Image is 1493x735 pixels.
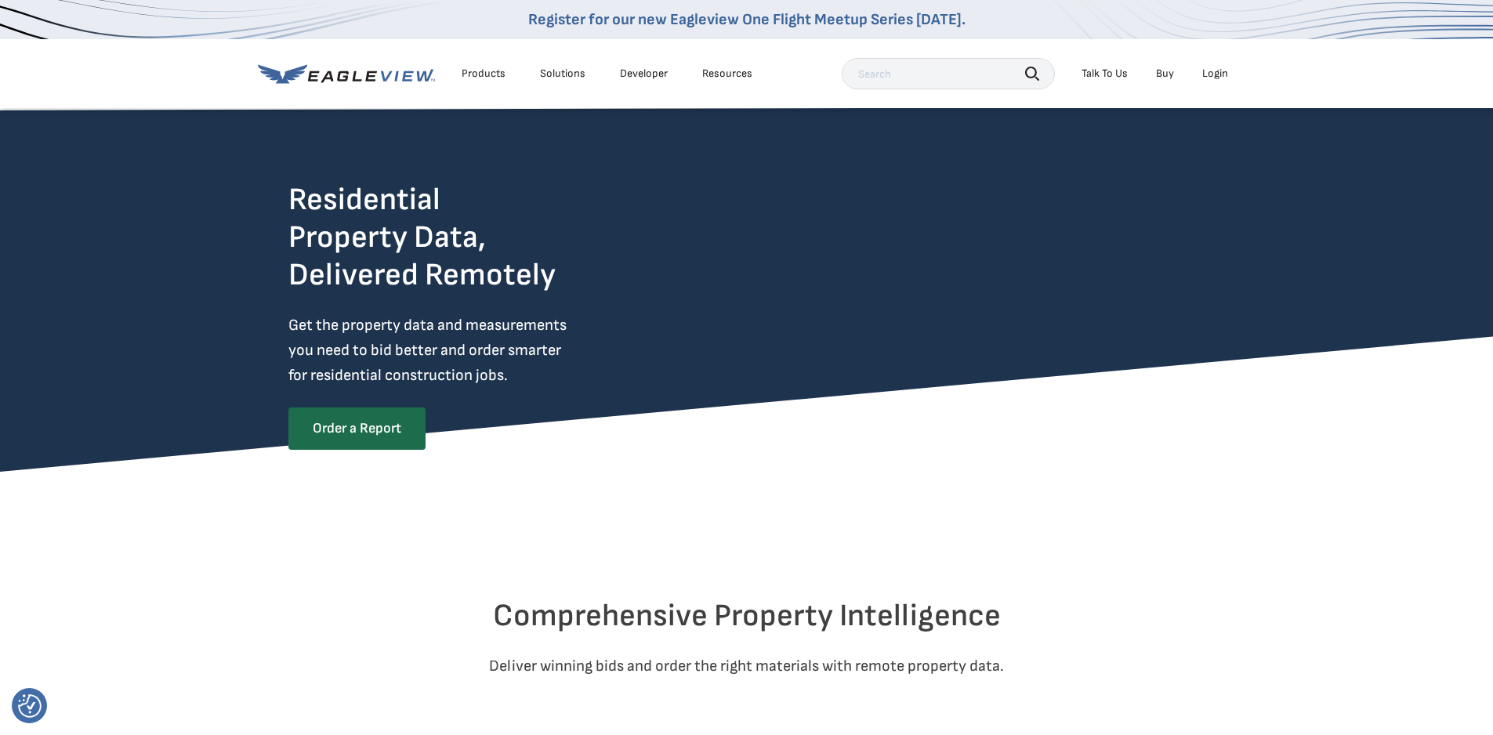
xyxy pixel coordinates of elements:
a: Buy [1156,67,1174,81]
h2: Comprehensive Property Intelligence [288,597,1205,635]
div: Resources [702,67,752,81]
a: Developer [620,67,668,81]
input: Search [842,58,1055,89]
div: Solutions [540,67,585,81]
div: Talk To Us [1082,67,1128,81]
p: Get the property data and measurements you need to bid better and order smarter for residential c... [288,313,632,388]
h2: Residential Property Data, Delivered Remotely [288,181,556,294]
a: Order a Report [288,407,426,450]
a: Register for our new Eagleview One Flight Meetup Series [DATE]. [528,10,966,29]
div: Products [462,67,506,81]
div: Login [1202,67,1228,81]
p: Deliver winning bids and order the right materials with remote property data. [288,654,1205,679]
button: Consent Preferences [18,694,42,718]
img: Revisit consent button [18,694,42,718]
